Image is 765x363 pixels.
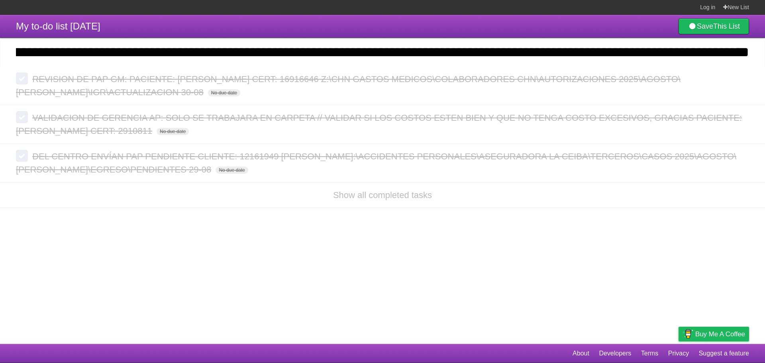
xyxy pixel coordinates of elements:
span: Buy me a coffee [695,327,745,341]
a: Privacy [668,346,689,361]
a: SaveThis List [679,18,749,34]
span: My to-do list [DATE] [16,21,100,31]
label: Done [16,150,28,162]
a: Suggest a feature [699,346,749,361]
span: REVISION DE PAP GM: PACIENTE: [PERSON_NAME] CERT: 16916646 Z:\CHN GASTOS MEDICOS\COLABORADORES CH... [16,74,681,97]
span: No due date [157,128,189,135]
a: Show all completed tasks [333,190,432,200]
a: About [573,346,589,361]
img: Buy me a coffee [683,327,693,341]
a: Buy me a coffee [679,327,749,341]
span: VALIDACION DE GERENCIA AP: SOLO SE TRABAJARA EN CARPETA // VALIDAR SI LOS COSTOS ESTEN BIEN Y QUE... [16,113,742,136]
span: No due date [216,167,248,174]
label: Done [16,111,28,123]
label: Done [16,73,28,84]
span: No due date [208,89,240,96]
a: Terms [641,346,659,361]
span: DEL CENTRO ENVÍAN PAP PENDIENTE CLIENTE: 12161949 [PERSON_NAME]:\ACCIDENTES PERSONALES\ASEGURADOR... [16,151,736,175]
a: Developers [599,346,631,361]
b: This List [713,22,740,30]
